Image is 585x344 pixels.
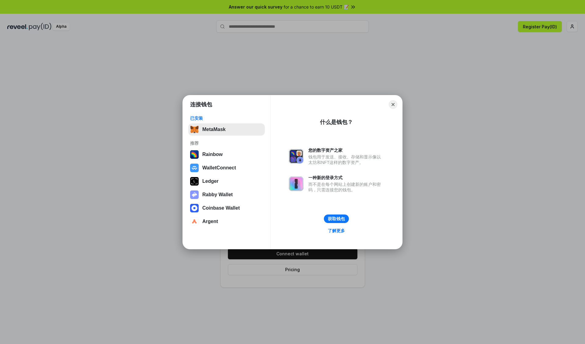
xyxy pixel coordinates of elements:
[308,175,384,180] div: 一种新的登录方式
[190,115,263,121] div: 已安装
[202,152,223,157] div: Rainbow
[308,147,384,153] div: 您的数字资产之家
[320,119,353,126] div: 什么是钱包？
[190,177,199,186] img: svg+xml,%3Csvg%20xmlns%3D%22http%3A%2F%2Fwww.w3.org%2F2000%2Fsvg%22%20width%3D%2228%22%20height%3...
[188,215,265,228] button: Argent
[202,127,225,132] div: MetaMask
[188,189,265,201] button: Rabby Wallet
[202,205,240,211] div: Coinbase Wallet
[188,148,265,161] button: Rainbow
[328,228,345,233] div: 了解更多
[289,149,303,164] img: svg+xml,%3Csvg%20xmlns%3D%22http%3A%2F%2Fwww.w3.org%2F2000%2Fsvg%22%20fill%3D%22none%22%20viewBox...
[328,216,345,222] div: 获取钱包
[202,179,218,184] div: Ledger
[389,100,397,109] button: Close
[190,204,199,212] img: svg+xml,%3Csvg%20width%3D%2228%22%20height%3D%2228%22%20viewBox%3D%220%200%2028%2028%22%20fill%3D...
[188,162,265,174] button: WalletConnect
[324,215,349,223] button: 获取钱包
[190,125,199,134] img: svg+xml,%3Csvg%20fill%3D%22none%22%20height%3D%2233%22%20viewBox%3D%220%200%2035%2033%22%20width%...
[190,164,199,172] img: svg+xml,%3Csvg%20width%3D%2228%22%20height%3D%2228%22%20viewBox%3D%220%200%2028%2028%22%20fill%3D...
[190,150,199,159] img: svg+xml,%3Csvg%20width%3D%22120%22%20height%3D%22120%22%20viewBox%3D%220%200%20120%20120%22%20fil...
[190,217,199,226] img: svg+xml,%3Csvg%20width%3D%2228%22%20height%3D%2228%22%20viewBox%3D%220%200%2028%2028%22%20fill%3D...
[190,101,212,108] h1: 连接钱包
[188,202,265,214] button: Coinbase Wallet
[202,219,218,224] div: Argent
[308,182,384,193] div: 而不是在每个网站上创建新的账户和密码，只需连接您的钱包。
[188,123,265,136] button: MetaMask
[308,154,384,165] div: 钱包用于发送、接收、存储和显示像以太坊和NFT这样的数字资产。
[289,176,303,191] img: svg+xml,%3Csvg%20xmlns%3D%22http%3A%2F%2Fwww.w3.org%2F2000%2Fsvg%22%20fill%3D%22none%22%20viewBox...
[202,192,233,197] div: Rabby Wallet
[190,190,199,199] img: svg+xml,%3Csvg%20xmlns%3D%22http%3A%2F%2Fwww.w3.org%2F2000%2Fsvg%22%20fill%3D%22none%22%20viewBox...
[188,175,265,187] button: Ledger
[202,165,236,171] div: WalletConnect
[190,140,263,146] div: 推荐
[324,227,349,235] a: 了解更多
